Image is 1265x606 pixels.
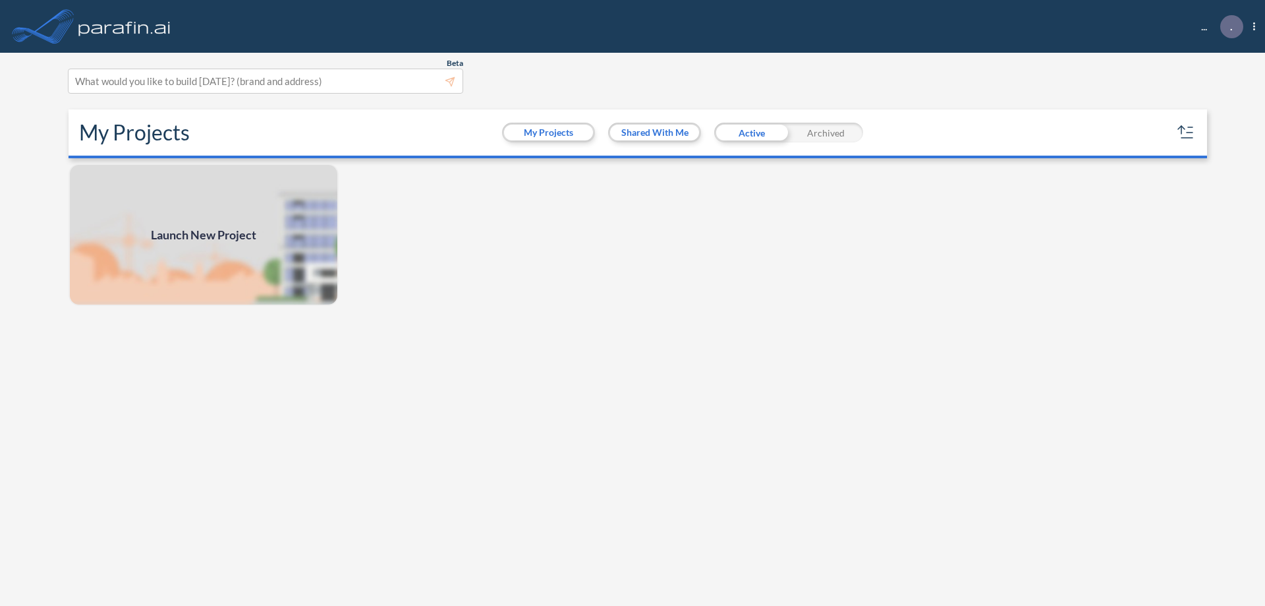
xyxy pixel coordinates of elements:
[610,125,699,140] button: Shared With Me
[79,120,190,145] h2: My Projects
[151,226,256,244] span: Launch New Project
[1230,20,1233,32] p: .
[504,125,593,140] button: My Projects
[789,123,863,142] div: Archived
[1181,15,1255,38] div: ...
[69,164,339,306] img: add
[447,58,463,69] span: Beta
[69,164,339,306] a: Launch New Project
[76,13,173,40] img: logo
[1175,122,1196,143] button: sort
[714,123,789,142] div: Active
